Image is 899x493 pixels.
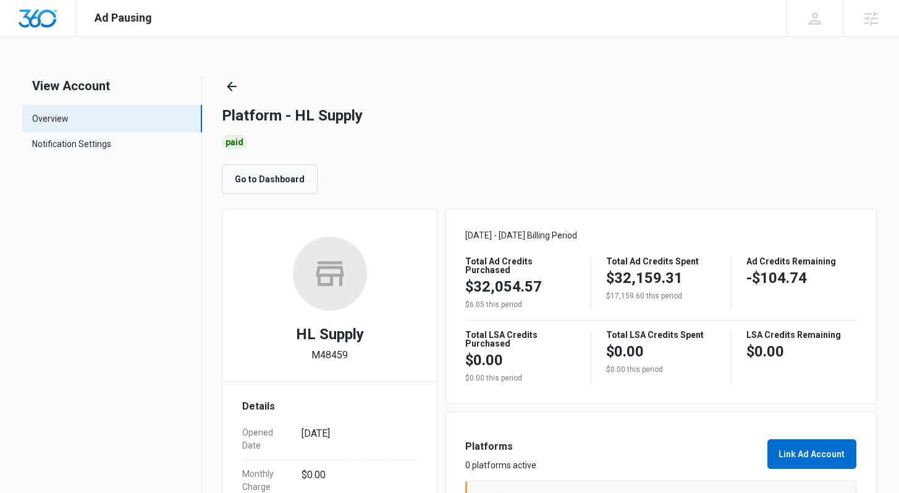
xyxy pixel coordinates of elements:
h2: View Account [22,77,202,95]
p: LSA Credits Remaining [746,331,856,339]
p: M48459 [311,348,348,363]
p: $0.00 [746,342,784,361]
p: $17,159.60 this period [606,290,716,301]
p: $32,054.57 [465,277,542,297]
dd: [DATE] [302,426,407,452]
p: $6.05 this period [465,299,575,310]
p: [DATE] - [DATE] Billing Period [465,229,856,242]
p: Total LSA Credits Spent [606,331,716,339]
span: Ad Pausing [95,11,152,24]
p: Total Ad Credits Purchased [465,257,575,274]
button: Back [222,77,242,96]
a: Overview [32,112,69,125]
div: Opened Date[DATE] [242,419,417,460]
p: $0.00 this period [465,373,575,384]
p: $0.00 [606,342,644,361]
button: Go to Dashboard [222,164,318,194]
div: Paid [222,135,247,150]
h3: Details [242,399,417,414]
h1: Platform - HL Supply [222,106,363,125]
p: Ad Credits Remaining [746,257,856,266]
p: Total Ad Credits Spent [606,257,716,266]
p: $0.00 [465,350,503,370]
h2: HL Supply [296,323,364,345]
p: Total LSA Credits Purchased [465,331,575,348]
a: Go to Dashboard [222,173,325,185]
p: 0 platforms active [465,459,759,472]
p: $0.00 this period [606,364,716,375]
button: Link Ad Account [767,439,856,469]
a: Notification Settings [32,138,111,154]
dt: Opened Date [242,426,292,452]
h3: Platforms [465,439,759,454]
p: -$104.74 [746,268,807,288]
p: $32,159.31 [606,268,683,288]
